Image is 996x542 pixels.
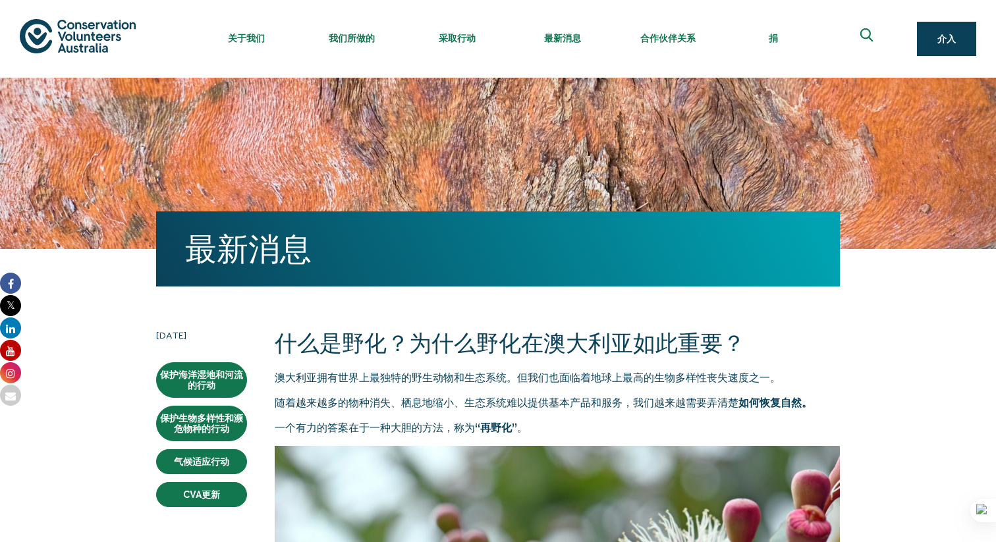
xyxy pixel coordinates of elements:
img: logo.svg [20,19,136,53]
font: 气候适应行动 [174,456,229,467]
a: 最新消息 [185,231,312,267]
a: CVA更新 [156,482,247,507]
font: 我们所做的 [329,33,375,43]
font: 保护海洋湿地和河流的行动 [160,369,243,391]
font: 采取行动 [439,33,476,43]
button: 展开搜索框 关闭搜索框 [852,23,884,55]
a: 保护生物多样性和濒危物种的行动 [156,406,247,441]
font: 澳大利亚拥有世界上最独特的野生动物和生态系统。但我们也面临着地球上最高的生物多样性丧失速度之一。 [275,371,781,383]
font: “再野化” [475,421,517,433]
a: 保护海洋湿地和河流的行动 [156,362,247,398]
a: 介入 [917,22,976,56]
font: 什么是野化？为什么野化在澳大利亚如此重要？ [275,331,745,356]
font: CVA更新 [183,489,220,500]
font: 合作伙伴关系 [640,33,696,43]
a: 气候适应行动 [156,449,247,474]
font: [DATE] [156,330,187,340]
font: 最新消息 [544,33,581,43]
font: 。 [517,421,528,433]
font: 随着越来越多的物种消失、栖息地缩小、生态系统难以提供基本产品和服务，我们越来越需要弄清楚 [275,396,738,408]
span: 展开搜索框 [860,28,877,49]
font: 介入 [937,34,956,44]
font: 如何恢复自然。 [738,396,812,408]
font: 一个有力的答案在于一种大胆的方法，称为 [275,421,475,433]
font: 保护生物多样性和濒危物种的行动 [160,413,243,434]
font: 关于我们 [228,33,265,43]
font: 捐 [769,33,778,43]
